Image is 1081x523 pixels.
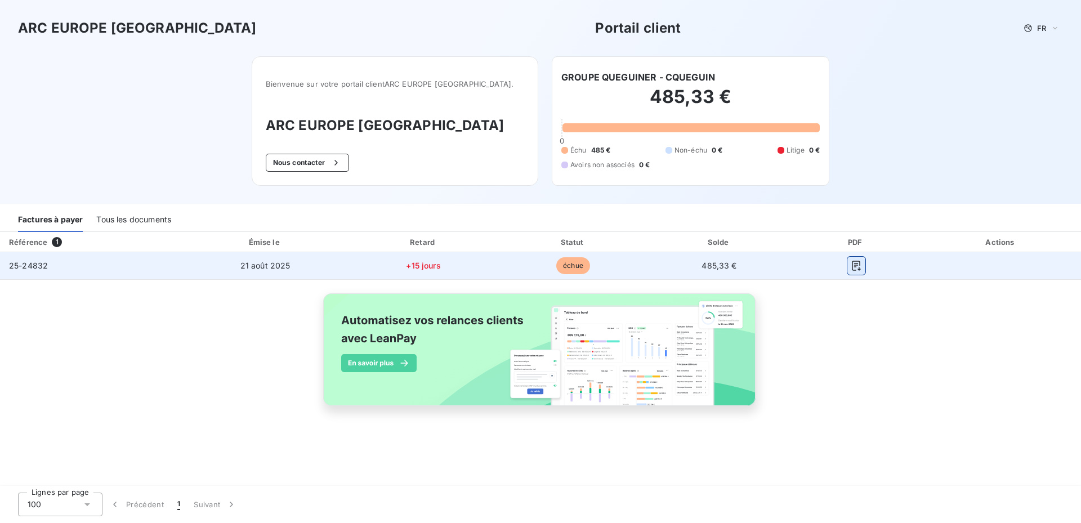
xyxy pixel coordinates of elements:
[674,145,707,155] span: Non-échu
[1037,24,1046,33] span: FR
[649,236,789,248] div: Solde
[185,236,346,248] div: Émise le
[102,493,171,516] button: Précédent
[266,115,524,136] h3: ARC EUROPE [GEOGRAPHIC_DATA]
[809,145,820,155] span: 0 €
[18,208,83,232] div: Factures à payer
[350,236,497,248] div: Retard
[28,499,41,510] span: 100
[177,499,180,510] span: 1
[240,261,291,270] span: 21 août 2025
[570,160,635,170] span: Avoirs non associés
[502,236,645,248] div: Statut
[712,145,722,155] span: 0 €
[556,257,590,274] span: échue
[787,145,805,155] span: Litige
[560,136,564,145] span: 0
[702,261,736,270] span: 485,33 €
[561,86,820,119] h2: 485,33 €
[639,160,650,170] span: 0 €
[266,79,524,88] span: Bienvenue sur votre portail client ARC EUROPE [GEOGRAPHIC_DATA] .
[171,493,187,516] button: 1
[96,208,171,232] div: Tous les documents
[406,261,440,270] span: +15 jours
[9,261,48,270] span: 25-24832
[52,237,62,247] span: 1
[570,145,587,155] span: Échu
[595,18,681,38] h3: Portail client
[18,18,256,38] h3: ARC EUROPE [GEOGRAPHIC_DATA]
[266,154,349,172] button: Nous contacter
[313,287,768,425] img: banner
[591,145,611,155] span: 485 €
[923,236,1079,248] div: Actions
[9,238,47,247] div: Référence
[561,70,715,84] h6: GROUPE QUEGUINER - CQUEGUIN
[187,493,244,516] button: Suivant
[794,236,919,248] div: PDF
